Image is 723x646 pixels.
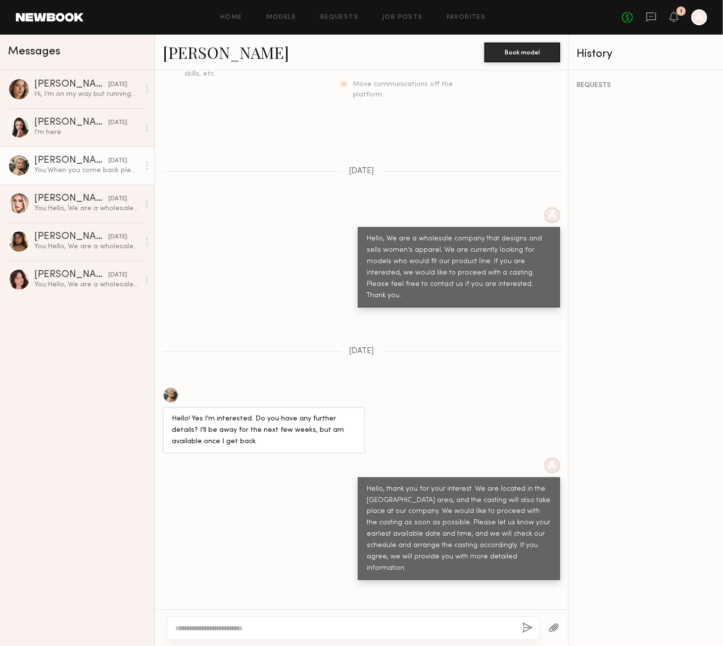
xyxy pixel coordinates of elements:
div: REQUESTS [577,82,715,89]
a: Models [266,14,296,21]
div: Hello! Yes I’m interested. Do you have any further details? I’ll be away for the next few weeks, ... [172,414,356,448]
a: Requests [320,14,358,21]
a: Book model [484,47,560,56]
div: Hello, We are a wholesale company that designs and sells women’s apparel. We are currently lookin... [367,233,551,302]
div: [DATE] [108,156,127,166]
div: [DATE] [108,80,127,90]
div: [DATE] [108,232,127,242]
div: [PERSON_NAME] [34,270,108,280]
div: Hi, I’m on my way but running 10 minutes late So sorry [34,90,140,99]
div: [PERSON_NAME] [34,156,108,166]
div: I'm here [34,128,140,137]
div: [PERSON_NAME] [34,80,108,90]
div: [DATE] [108,271,127,280]
a: A [691,9,707,25]
div: Hello, thank you for your interest. We are located in the [GEOGRAPHIC_DATA] area, and the casting... [367,484,551,575]
div: [DATE] [108,194,127,204]
div: [DATE] [108,118,127,128]
span: Messages [8,46,60,57]
span: [DATE] [349,167,374,176]
div: [PERSON_NAME] [34,194,108,204]
a: [PERSON_NAME] [163,42,289,63]
div: You: Hello, We are a wholesale company that designs and sells women’s apparel. We are currently l... [34,204,140,213]
a: Job Posts [382,14,423,21]
div: History [577,48,715,60]
div: You: Hello, We are a wholesale company that designs and sells women’s apparel. We are currently l... [34,242,140,251]
span: [DATE] [349,347,374,356]
div: [PERSON_NAME] [34,232,108,242]
span: Move communications off the platform. [353,81,453,98]
a: Favorites [447,14,486,21]
div: You: Hello, We are a wholesale company that designs and sells women’s apparel. We are currently l... [34,280,140,289]
div: You: When you come back please send us a message to us after that let's make a schedule for casti... [34,166,140,175]
button: Book model [484,43,560,62]
div: 1 [680,9,682,14]
div: [PERSON_NAME] [34,118,108,128]
a: Home [220,14,242,21]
